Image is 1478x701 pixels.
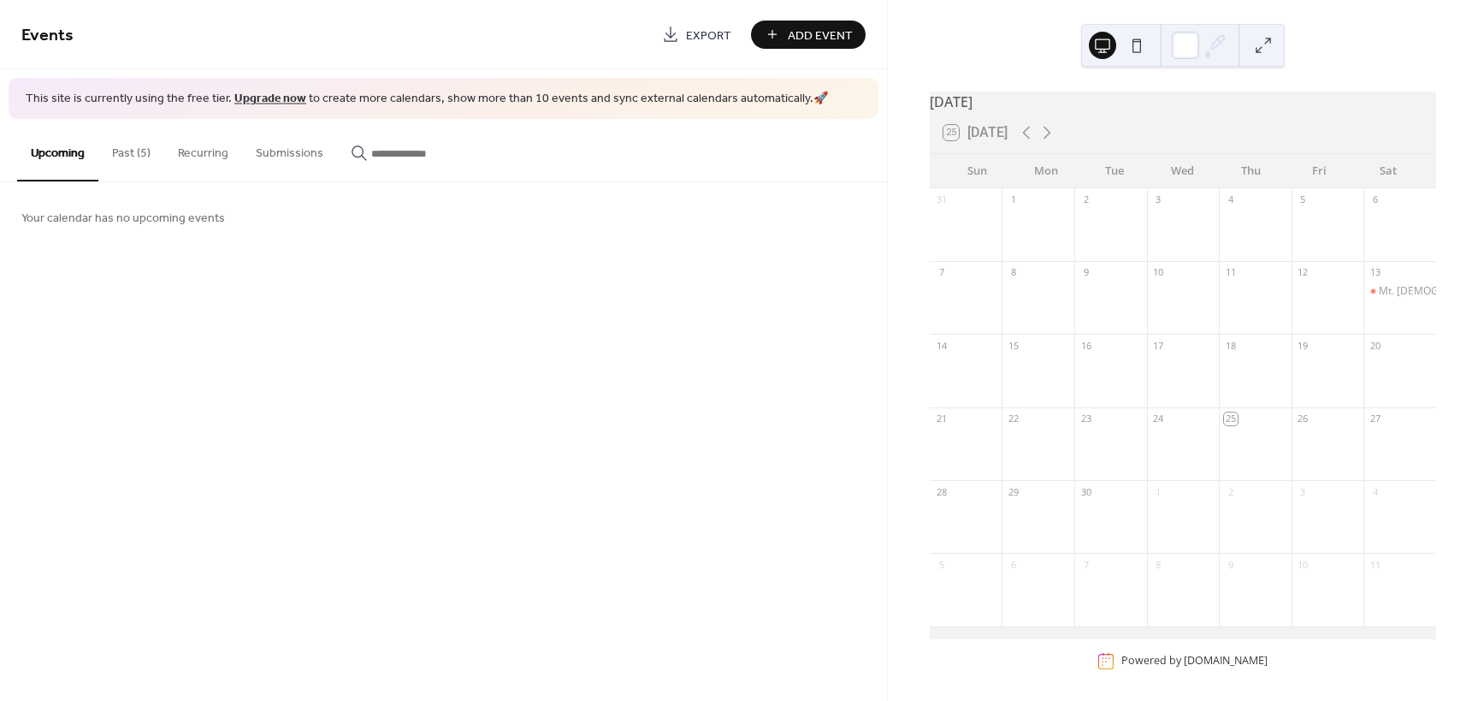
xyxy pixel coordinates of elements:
[1007,485,1020,498] div: 29
[1297,266,1310,279] div: 12
[1286,154,1354,188] div: Fri
[1007,266,1020,279] div: 8
[1184,654,1268,668] a: [DOMAIN_NAME]
[935,558,948,571] div: 5
[1369,266,1381,279] div: 13
[686,27,731,45] span: Export
[1079,193,1092,206] div: 2
[21,209,225,227] span: Your calendar has no upcoming events
[1224,193,1237,206] div: 4
[1224,485,1237,498] div: 2
[21,19,74,52] span: Events
[1369,339,1381,352] div: 20
[1297,413,1310,425] div: 26
[1007,339,1020,352] div: 15
[1224,558,1237,571] div: 9
[1152,558,1165,571] div: 8
[1369,558,1381,571] div: 11
[1297,485,1310,498] div: 3
[751,21,866,49] button: Add Event
[935,485,948,498] div: 28
[935,413,948,425] div: 21
[1152,485,1165,498] div: 1
[1224,413,1237,425] div: 25
[1224,266,1237,279] div: 11
[930,92,1436,112] div: [DATE]
[1079,485,1092,498] div: 30
[1149,154,1217,188] div: Wed
[1354,154,1422,188] div: Sat
[1012,154,1080,188] div: Mon
[649,21,744,49] a: Export
[935,266,948,279] div: 7
[1121,654,1268,668] div: Powered by
[1224,339,1237,352] div: 18
[1369,413,1381,425] div: 27
[1080,154,1149,188] div: Tue
[1007,558,1020,571] div: 6
[1217,154,1286,188] div: Thu
[1152,193,1165,206] div: 3
[935,339,948,352] div: 14
[1079,339,1092,352] div: 16
[943,154,1012,188] div: Sun
[1369,193,1381,206] div: 6
[1152,266,1165,279] div: 10
[1079,266,1092,279] div: 9
[1297,558,1310,571] div: 10
[1079,558,1092,571] div: 7
[1007,193,1020,206] div: 1
[1297,339,1310,352] div: 19
[164,119,242,180] button: Recurring
[1007,413,1020,425] div: 22
[98,119,164,180] button: Past (5)
[1369,485,1381,498] div: 4
[788,27,853,45] span: Add Event
[1079,413,1092,425] div: 23
[1152,339,1165,352] div: 17
[26,91,828,108] span: This site is currently using the free tier. to create more calendars, show more than 10 events an...
[234,87,306,110] a: Upgrade now
[935,193,948,206] div: 31
[1152,413,1165,425] div: 24
[1297,193,1310,206] div: 5
[1363,284,1436,299] div: Mt. Zion Baptist Church
[17,119,98,181] button: Upcoming
[242,119,337,180] button: Submissions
